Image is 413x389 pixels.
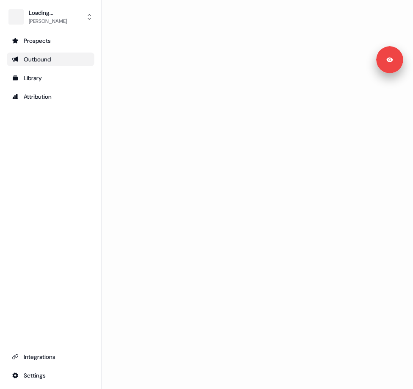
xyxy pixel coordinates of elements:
div: Settings [12,371,89,380]
a: Go to templates [7,71,94,85]
div: Prospects [12,36,89,45]
div: Integrations [12,353,89,361]
div: Loading... [29,8,67,17]
a: Go to integrations [7,350,94,364]
a: Go to attribution [7,90,94,103]
div: Library [12,74,89,82]
a: Go to prospects [7,34,94,47]
div: Attribution [12,92,89,101]
a: Go to integrations [7,369,94,382]
button: Loading...[PERSON_NAME] [7,7,94,27]
div: [PERSON_NAME] [29,17,67,25]
div: Outbound [12,55,89,64]
a: Go to outbound experience [7,53,94,66]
